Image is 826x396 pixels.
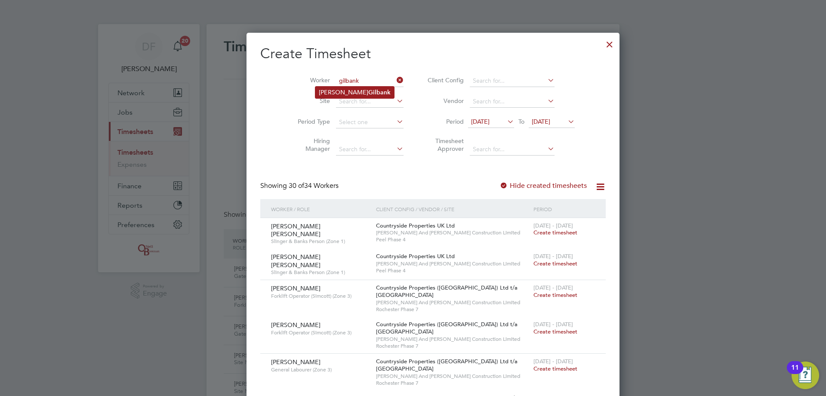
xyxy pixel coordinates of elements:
span: [DATE] - [DATE] [533,284,573,291]
span: [DATE] - [DATE] [533,358,573,365]
span: Create timesheet [533,328,577,335]
input: Search for... [470,96,555,108]
span: [PERSON_NAME] And [PERSON_NAME] Construction Limited [376,299,529,306]
span: [DATE] [471,118,490,125]
div: Client Config / Vendor / Site [374,199,531,219]
input: Search for... [336,143,404,156]
span: [PERSON_NAME] [271,321,321,329]
input: Search for... [470,143,555,156]
span: Create timesheet [533,260,577,267]
span: 34 Workers [289,181,339,190]
label: Site [291,97,330,105]
h2: Create Timesheet [260,45,606,63]
span: [PERSON_NAME] And [PERSON_NAME] Construction Limited [376,336,529,343]
span: [DATE] - [DATE] [533,222,573,229]
label: Worker [291,76,330,84]
label: Vendor [425,97,464,105]
span: Peel Phase 4 [376,267,529,274]
span: [PERSON_NAME] [PERSON_NAME] [271,222,321,238]
div: Showing [260,181,340,190]
li: [PERSON_NAME] [315,87,394,98]
span: Countryside Properties UK Ltd [376,253,455,260]
button: Open Resource Center, 11 new notifications [792,362,819,389]
input: Search for... [470,75,555,87]
div: 11 [791,368,799,379]
span: Countryside Properties ([GEOGRAPHIC_DATA]) Ltd t/a [GEOGRAPHIC_DATA] [376,284,518,299]
div: Period [531,199,597,219]
span: [DATE] - [DATE] [533,253,573,260]
span: Rochester Phase 7 [376,343,529,349]
span: [PERSON_NAME] And [PERSON_NAME] Construction Limited [376,229,529,236]
span: Rochester Phase 7 [376,306,529,313]
label: Client Config [425,76,464,84]
label: Hiring Manager [291,137,330,153]
span: 30 of [289,181,304,190]
label: Hide created timesheets [499,181,587,190]
span: Create timesheet [533,365,577,372]
input: Search for... [336,96,404,108]
label: Timesheet Approver [425,137,464,153]
span: Countryside Properties ([GEOGRAPHIC_DATA]) Ltd t/a [GEOGRAPHIC_DATA] [376,358,518,372]
div: Worker / Role [269,199,374,219]
span: General Labourer (Zone 3) [271,366,370,373]
span: [DATE] [532,118,550,125]
span: [DATE] - [DATE] [533,321,573,328]
span: Rochester Phase 7 [376,380,529,387]
span: Peel Phase 4 [376,236,529,243]
label: Period [425,118,464,125]
span: Slinger & Banks Person (Zone 1) [271,269,370,276]
span: Countryside Properties ([GEOGRAPHIC_DATA]) Ltd t/a [GEOGRAPHIC_DATA] [376,321,518,335]
span: [PERSON_NAME] And [PERSON_NAME] Construction Limited [376,260,529,267]
label: Period Type [291,118,330,125]
span: Forklift Operator (Simcott) (Zone 3) [271,329,370,336]
span: [PERSON_NAME] [PERSON_NAME] [271,253,321,268]
span: [PERSON_NAME] [271,358,321,366]
span: Forklift Operator (Simcott) (Zone 3) [271,293,370,299]
span: Create timesheet [533,291,577,299]
span: [PERSON_NAME] And [PERSON_NAME] Construction Limited [376,373,529,380]
span: [PERSON_NAME] [271,284,321,292]
b: Gilbank [368,89,391,96]
span: To [516,116,527,127]
input: Select one [336,116,404,128]
span: Slinger & Banks Person (Zone 1) [271,238,370,245]
input: Search for... [336,75,404,87]
span: Create timesheet [533,229,577,236]
span: Countryside Properties UK Ltd [376,222,455,229]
